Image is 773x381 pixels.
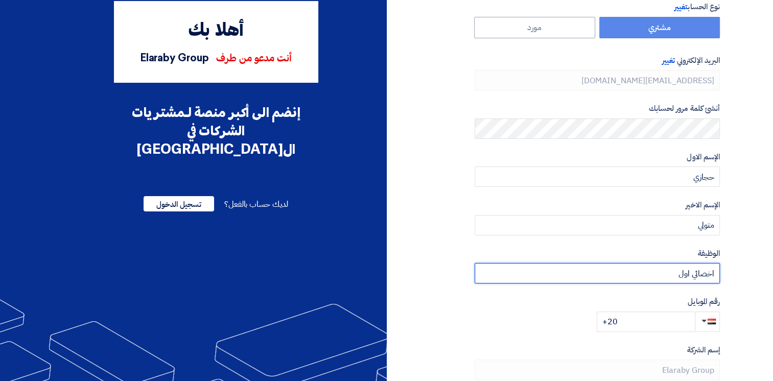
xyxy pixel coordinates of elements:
[216,54,292,64] span: أنت مدعو من طرف
[144,196,214,211] span: تسجيل الدخول
[475,296,720,307] label: رقم الموبايل
[475,103,720,114] label: أنشئ كلمة مرور لحسابك
[128,17,304,45] div: أهلا بك
[114,103,318,158] div: إنضم الى أكبر منصة لـمشتريات الشركات في ال[GEOGRAPHIC_DATA]
[599,17,720,38] label: مشتري
[475,166,720,187] input: أدخل الإسم الاول ...
[597,312,695,332] input: أدخل رقم الموبايل ...
[475,344,720,356] label: إسم الشركة
[475,1,720,13] label: نوع الحساب
[475,151,720,163] label: الإسم الاول
[662,55,675,66] span: تغيير
[674,1,688,12] span: تغيير
[475,360,720,380] input: أدخل إسم الشركة ...
[224,198,288,210] span: لديك حساب بالفعل؟
[475,199,720,211] label: الإسم الاخير
[475,215,720,235] input: أدخل الإسم الاخير ...
[475,55,720,66] label: البريد الإلكتروني
[144,198,214,210] a: تسجيل الدخول
[475,248,720,259] label: الوظيفة
[474,17,595,38] label: مورد
[140,52,209,64] span: Elaraby Group
[475,70,720,90] input: أدخل بريد العمل الإلكتروني الخاص بك ...
[475,263,720,283] input: أدخل الوظيفة ...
